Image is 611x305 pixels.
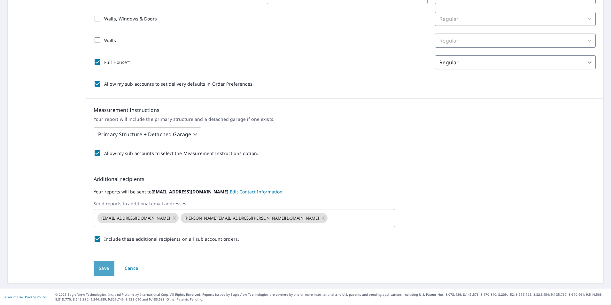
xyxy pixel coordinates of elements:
[3,295,23,299] a: Terms of Use
[94,106,596,114] p: Measurement Instructions
[94,116,596,122] p: Your report will include the primary structure and a detached garage if one exists.
[3,295,46,299] p: |
[55,292,608,302] p: © 2025 Eagle View Technologies, Inc. and Pictometry International Corp. All Rights Reserved. Repo...
[435,12,596,26] div: Regular
[230,189,284,195] a: EditContactInfo
[94,261,114,276] button: Save
[181,215,323,221] span: [PERSON_NAME][EMAIL_ADDRESS][PERSON_NAME][DOMAIN_NAME]
[104,59,130,66] p: Full House™
[104,81,254,87] p: Allow my sub accounts to set delivery defaults in Order Preferences.
[94,125,201,143] div: Primary Structure + Detached Garage
[119,261,145,276] button: Cancel
[151,189,230,195] b: [EMAIL_ADDRESS][DOMAIN_NAME].
[99,264,109,272] span: Save
[104,236,239,242] p: Include these additional recipients on all sub account orders.
[125,264,140,272] span: Cancel
[94,201,596,207] label: Send reports to additional email addresses:
[435,55,596,69] div: Regular
[104,15,157,22] p: Walls, Windows & Doors
[181,213,328,223] div: [PERSON_NAME][EMAIL_ADDRESS][PERSON_NAME][DOMAIN_NAME]
[104,37,116,44] p: Walls
[97,213,179,223] div: [EMAIL_ADDRESS][DOMAIN_NAME]
[97,215,174,221] span: [EMAIL_ADDRESS][DOMAIN_NAME]
[25,295,46,299] a: Privacy Policy
[104,150,258,157] p: Allow my sub accounts to select the Measurement Instructions option.
[94,175,596,183] p: Additional recipients
[94,188,596,196] label: Your reports will be sent to
[435,34,596,48] div: Regular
